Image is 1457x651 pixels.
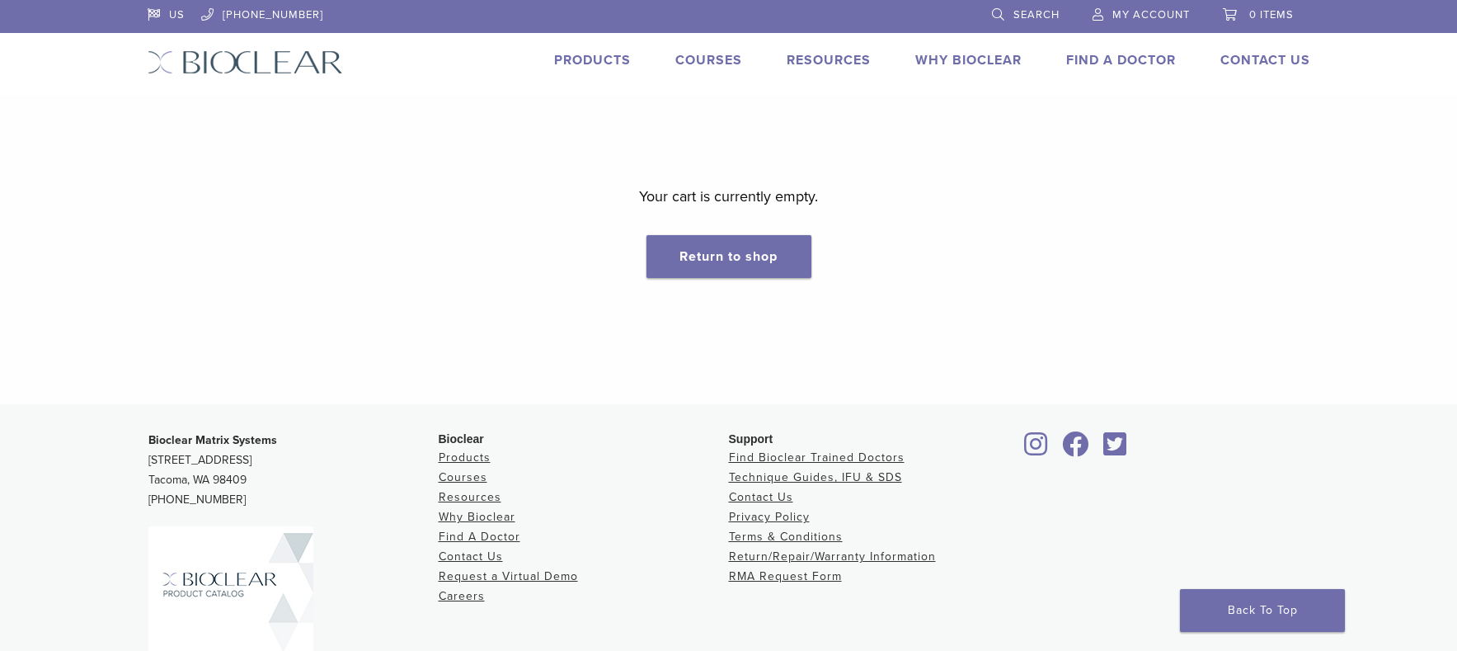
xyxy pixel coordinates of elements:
[1013,8,1060,21] span: Search
[439,589,485,603] a: Careers
[148,433,277,447] strong: Bioclear Matrix Systems
[1112,8,1190,21] span: My Account
[554,52,631,68] a: Products
[439,569,578,583] a: Request a Virtual Demo
[1019,441,1054,458] a: Bioclear
[729,451,905,465] a: Find Bioclear Trained Doctors
[1066,52,1176,68] a: Find A Doctor
[729,432,773,446] span: Support
[1220,52,1310,68] a: Contact Us
[439,470,487,484] a: Courses
[1057,441,1095,458] a: Bioclear
[439,550,503,564] a: Contact Us
[639,184,818,209] p: Your cart is currently empty.
[1180,589,1345,632] a: Back To Top
[1098,441,1133,458] a: Bioclear
[729,569,842,583] a: RMA Request Form
[439,432,484,446] span: Bioclear
[729,490,793,504] a: Contact Us
[729,550,936,564] a: Return/Repair/Warranty Information
[439,510,515,524] a: Why Bioclear
[1249,8,1294,21] span: 0 items
[439,530,520,544] a: Find A Doctor
[439,490,501,504] a: Resources
[915,52,1022,68] a: Why Bioclear
[439,451,491,465] a: Products
[787,52,871,68] a: Resources
[729,470,902,484] a: Technique Guides, IFU & SDS
[675,52,742,68] a: Courses
[148,50,343,74] img: Bioclear
[729,510,810,524] a: Privacy Policy
[646,235,811,278] a: Return to shop
[729,530,843,544] a: Terms & Conditions
[148,431,439,510] p: [STREET_ADDRESS] Tacoma, WA 98409 [PHONE_NUMBER]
